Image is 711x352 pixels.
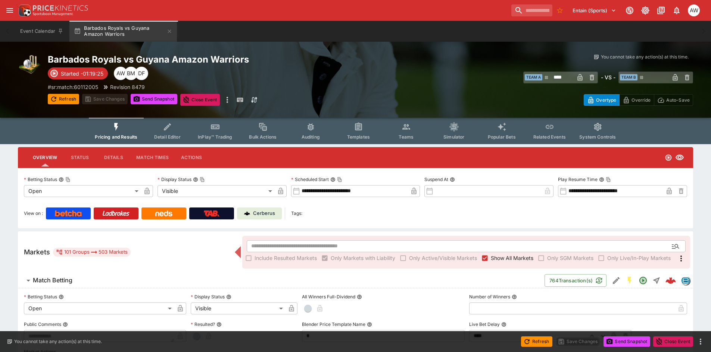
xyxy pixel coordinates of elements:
[399,134,414,140] span: Teams
[65,177,71,182] button: Copy To Clipboard
[639,276,648,285] svg: Open
[675,153,684,162] svg: Visible
[24,294,57,300] p: Betting Status
[450,177,455,182] button: Suspend At
[33,276,72,284] h6: Match Betting
[533,134,566,140] span: Related Events
[663,273,678,288] a: fdb0b4c0-4c70-4478-87e8-252740426b8c
[623,4,636,17] button: Connected to PK
[469,321,500,327] p: Live Bet Delay
[636,274,650,287] button: Open
[330,177,336,182] button: Scheduled StartCopy To Clipboard
[607,254,671,262] span: Only Live/In-Play Markets
[59,294,64,299] button: Betting Status
[55,210,82,216] img: Betcha
[584,94,693,106] div: Start From
[545,274,606,287] button: 764Transaction(s)
[469,294,510,300] p: Number of Winners
[337,177,342,182] button: Copy To Clipboard
[696,337,705,346] button: more
[204,210,219,216] img: TabNZ
[24,176,57,183] p: Betting Status
[677,254,686,263] svg: More
[653,336,693,347] button: Close Event
[665,275,676,286] div: fdb0b4c0-4c70-4478-87e8-252740426b8c
[193,177,198,182] button: Display StatusCopy To Clipboard
[249,134,277,140] span: Bulk Actions
[579,134,616,140] span: System Controls
[24,185,141,197] div: Open
[681,276,690,285] div: betradar
[654,94,693,106] button: Auto-Save
[547,254,593,262] span: Only SGM Markets
[525,74,542,80] span: Team A
[601,73,615,81] h6: - VS -
[216,322,222,327] button: Resulted?
[198,134,232,140] span: InPlay™ Trading
[682,276,690,285] img: betradar
[654,4,668,17] button: Documentation
[443,134,464,140] span: Simulator
[491,254,533,262] span: Show All Markets
[291,176,329,183] p: Scheduled Start
[24,321,61,327] p: Public Comments
[568,4,621,16] button: Select Tenant
[623,274,636,287] button: SGM Enabled
[302,321,365,327] p: Blender Price Template Name
[237,207,282,219] a: Cerberus
[14,338,102,345] p: You cannot take any action(s) at this time.
[650,274,663,287] button: Straight
[191,302,286,314] div: Visible
[601,54,689,60] p: You cannot take any action(s) at this time.
[3,4,16,17] button: open drawer
[223,94,232,106] button: more
[18,54,42,77] img: cricket.png
[367,322,372,327] button: Blender Price Template Name
[24,207,43,219] label: View on :
[302,134,320,140] span: Auditing
[584,94,620,106] button: Overtype
[253,210,275,217] p: Cerberus
[226,294,231,299] button: Display Status
[501,322,506,327] button: Live Bet Delay
[102,210,130,216] img: Ladbrokes
[665,154,672,161] svg: Open
[24,302,174,314] div: Open
[124,67,138,80] div: Byron Monk
[331,254,395,262] span: Only Markets with Liability
[56,248,128,257] div: 101 Groups 503 Markets
[63,322,68,327] button: Public Comments
[512,294,517,299] button: Number of Winners
[158,176,191,183] p: Display Status
[554,4,566,16] button: No Bookmarks
[48,83,98,91] p: Copy To Clipboard
[599,177,604,182] button: Play Resume TimeCopy To Clipboard
[61,70,103,77] p: Started -01:19:25
[255,254,317,262] span: Include Resulted Markets
[33,12,73,16] img: Sportsbook Management
[155,210,172,216] img: Neds
[609,274,623,287] button: Edit Detail
[670,4,683,17] button: Notifications
[688,4,700,16] div: Ayden Walker
[191,321,215,327] p: Resulted?
[558,176,598,183] p: Play Resume Time
[63,149,97,167] button: Status
[18,273,545,288] button: Match Betting
[639,4,652,17] button: Toggle light/dark mode
[409,254,477,262] span: Only Active/Visible Markets
[191,294,225,300] p: Display Status
[620,74,637,80] span: Team B
[69,21,177,42] button: Barbados Royals vs Guyana Amazon Warriors
[158,185,275,197] div: Visible
[686,2,702,19] button: Ayden Walker
[48,54,371,65] h2: Copy To Clipboard
[244,210,250,216] img: Cerberus
[347,134,370,140] span: Templates
[48,94,79,104] button: Refresh
[619,94,654,106] button: Override
[302,294,355,300] p: All Winners Full-Dividend
[154,134,181,140] span: Detail Editor
[114,67,127,80] div: Ayden Walker
[89,118,622,144] div: Event type filters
